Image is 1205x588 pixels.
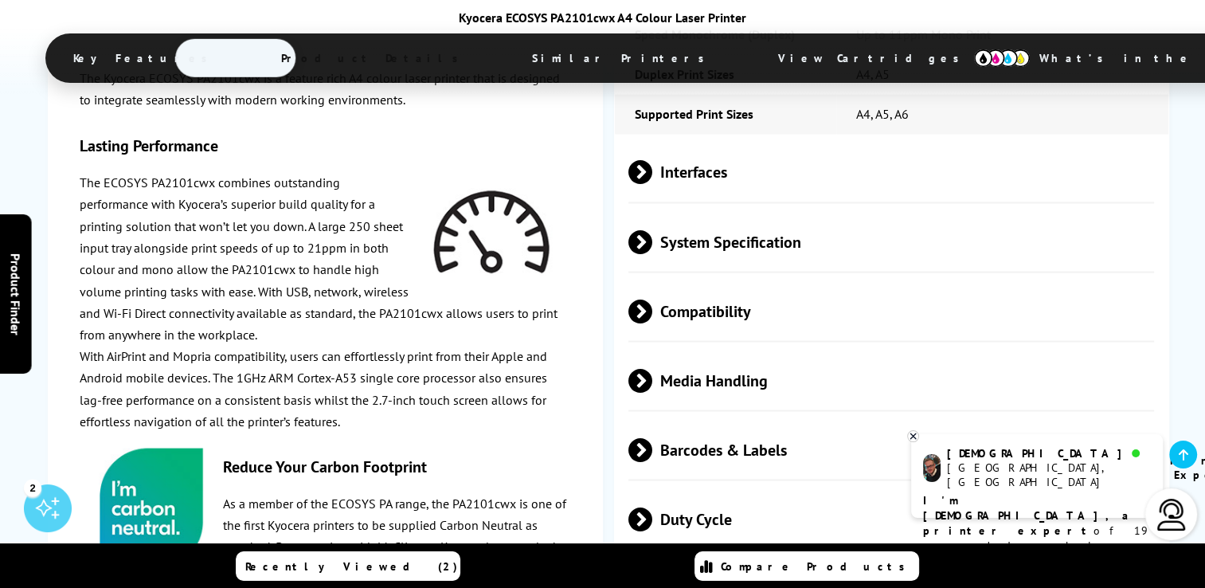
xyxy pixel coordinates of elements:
p: The ECOSYS PA2101cwx combines outstanding performance with Kyocera’s superior build quality for a... [80,172,571,346]
span: Barcodes & Labels [628,419,1154,479]
span: System Specification [628,211,1154,271]
img: chris-livechat.png [923,454,941,482]
img: kyocera-pa2101-print-speed-160.jpg [431,188,552,275]
p: of 19 years! I can help you choose the right product [923,493,1151,584]
a: Recently Viewed (2) [236,551,460,581]
span: View Cartridges [754,37,998,79]
p: With AirPrint and Mopria compatibility, users can effortlessly print from their Apple and Android... [80,346,571,433]
a: Compare Products [694,551,919,581]
div: Kyocera ECOSYS PA2101cwx A4 Colour Laser Printer [45,10,1160,25]
span: Key Features [49,39,240,77]
span: Compare Products [721,559,914,574]
div: [DEMOGRAPHIC_DATA] [947,446,1150,461]
span: Interfaces [628,142,1154,202]
td: Supported Print Sizes [615,94,836,134]
span: Product Finder [8,253,24,335]
span: Compatibility [628,280,1154,340]
span: Media Handling [628,350,1154,410]
img: user-headset-light.svg [1156,499,1187,531]
td: A4, A5, A6 [836,94,1168,134]
div: [GEOGRAPHIC_DATA], [GEOGRAPHIC_DATA] [947,461,1150,489]
span: Product Details [257,39,491,77]
b: I'm [DEMOGRAPHIC_DATA], a printer expert [923,493,1133,538]
h3: Lasting Performance [80,135,571,156]
h3: Reduce Your Carbon Footprint [80,457,571,477]
img: kyocera-carbon-neutral-logo-160.jpg [99,449,205,570]
div: 2 [24,479,41,496]
span: Recently Viewed (2) [245,559,458,574]
span: Duty Cycle [628,488,1154,548]
img: cmyk-icon.svg [974,49,1030,67]
span: Similar Printers [508,39,737,77]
